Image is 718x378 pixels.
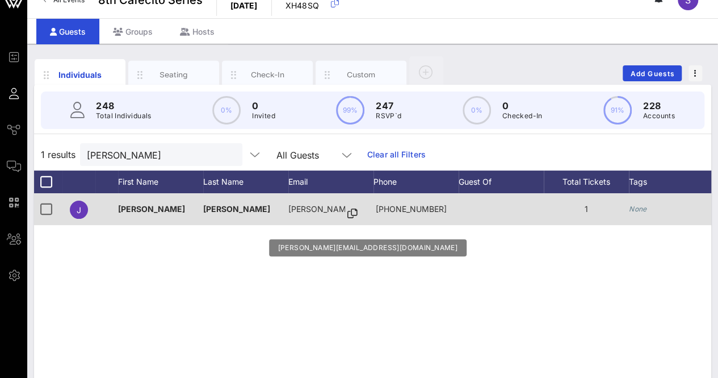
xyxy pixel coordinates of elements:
i: None [629,205,647,213]
div: Custom [336,69,387,80]
p: Checked-In [502,110,543,122]
p: 0 [502,99,543,113]
div: Individuals [55,69,106,81]
span: 1 results [41,148,75,161]
div: 1 [544,193,629,225]
div: All Guests [270,143,360,166]
p: 228 [643,99,675,113]
div: Groups [99,19,166,44]
p: Total Individuals [96,110,152,122]
div: Guests [36,19,99,44]
div: Total Tickets [544,171,629,193]
div: Last Name [203,171,288,193]
div: Check-In [242,69,293,80]
button: Add Guests [623,65,682,81]
div: All Guests [276,150,319,160]
div: Phone [373,171,459,193]
div: First Name [118,171,203,193]
div: Guest Of [459,171,544,193]
div: Seating [149,69,199,80]
p: Invited [252,110,275,122]
p: Accounts [643,110,675,122]
p: 248 [96,99,152,113]
span: +16025418948 [376,204,447,214]
div: Email [288,171,373,193]
span: Add Guests [630,69,675,78]
span: J [77,205,81,215]
p: 0 [252,99,275,113]
span: [PERSON_NAME] [118,204,185,214]
span: [PERSON_NAME] [203,204,270,214]
div: Hosts [166,19,228,44]
p: RSVP`d [376,110,401,122]
a: Clear all Filters [367,148,426,161]
p: 247 [376,99,401,113]
p: [PERSON_NAME]… [288,193,345,225]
